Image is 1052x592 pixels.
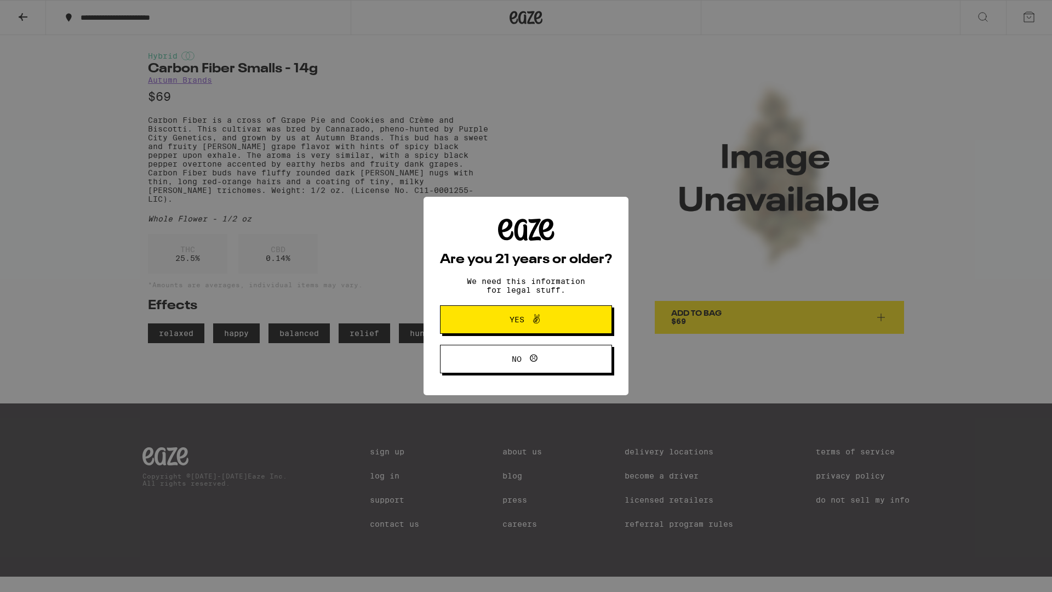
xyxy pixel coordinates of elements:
button: No [440,345,612,373]
button: Yes [440,305,612,334]
span: No [512,355,522,363]
h2: Are you 21 years or older? [440,253,612,266]
p: We need this information for legal stuff. [458,277,594,294]
span: Yes [510,316,524,323]
iframe: Opens a widget where you can find more information [984,559,1041,587]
